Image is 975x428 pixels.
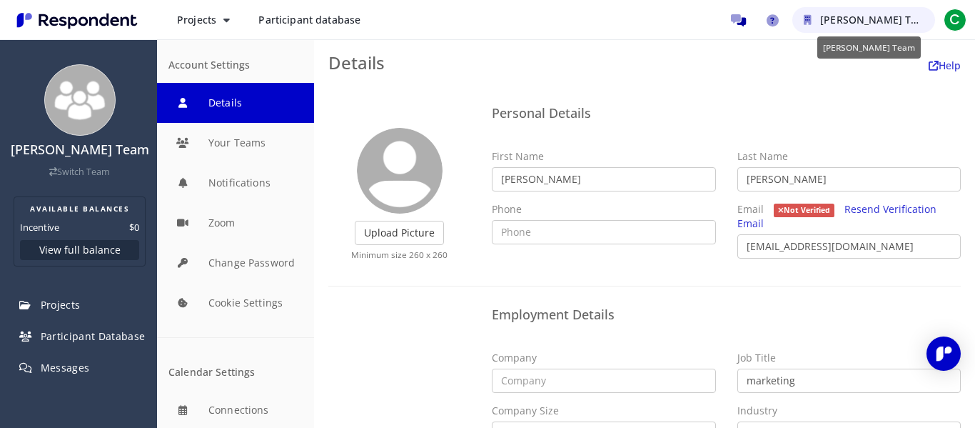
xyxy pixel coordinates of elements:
span: Participant Database [41,329,146,343]
a: Message participants [724,6,752,34]
label: Job Title [737,351,776,365]
img: team_avatar_256.png [44,64,116,136]
button: Claudia Ceron Team [792,7,935,33]
a: Help and support [758,6,787,34]
p: Minimum size 260 x 260 [328,249,470,261]
button: Your Teams [157,123,314,163]
h4: [PERSON_NAME] Team [9,143,150,157]
span: Projects [41,298,81,312]
div: Open Intercom Messenger [926,337,961,371]
label: Industry [737,404,777,418]
h4: Personal Details [492,106,961,121]
button: Zoom [157,203,314,243]
input: First Name [492,167,716,191]
img: user_avatar_128.png [357,128,443,214]
button: Notifications [157,163,314,203]
a: Help [929,59,961,72]
button: View full balance [20,240,139,260]
a: Resend Verification Email [737,202,937,230]
label: Upload Picture [355,221,444,245]
input: Last Name [737,167,961,191]
span: Messages [41,361,90,374]
span: [PERSON_NAME] Team [820,13,932,26]
a: Participant database [247,7,372,33]
span: Not Verified [774,204,835,217]
button: Cookie Settings [157,283,314,323]
span: [PERSON_NAME] Team [823,41,915,53]
span: Details [328,51,385,74]
input: Company [492,369,716,393]
span: Participant database [258,13,360,26]
h4: Employment Details [492,308,961,322]
label: Company Size [492,404,559,418]
a: Switch Team [49,166,110,178]
input: Email [737,234,961,259]
label: Company [492,351,537,365]
button: C [941,7,969,33]
div: Calendar Settings [168,367,303,379]
label: Phone [492,202,522,217]
button: Change Password [157,243,314,283]
button: Details [157,83,314,123]
dd: $0 [129,220,139,234]
img: Respondent [11,9,143,32]
dt: Incentive [20,220,59,234]
span: Email [737,202,764,216]
button: Projects [166,7,241,33]
input: Phone [492,220,716,244]
section: Balance summary [14,196,146,267]
input: Job Title [737,369,961,393]
label: First Name [492,149,544,164]
span: C [944,9,966,31]
h2: AVAILABLE BALANCES [20,203,139,214]
span: Projects [177,13,216,26]
div: Account Settings [168,59,303,71]
label: Last Name [737,149,788,164]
